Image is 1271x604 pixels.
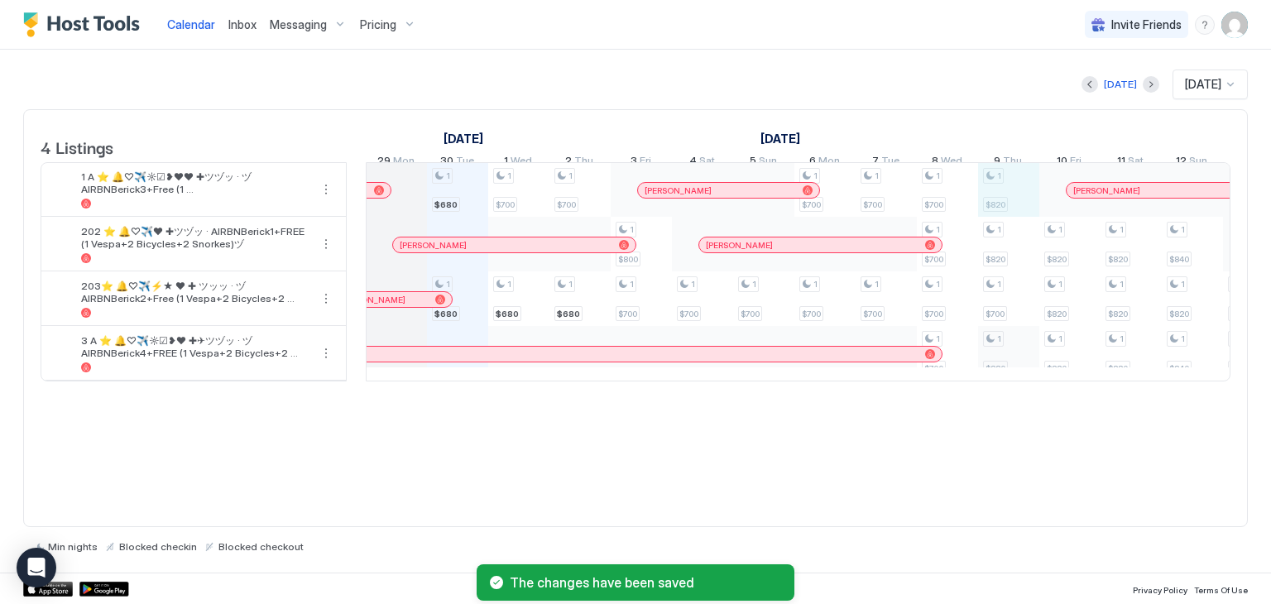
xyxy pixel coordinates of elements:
span: 6 [809,154,816,171]
span: Blocked checkout [218,540,304,553]
span: 1 [568,279,573,290]
span: 11 [1117,154,1125,171]
span: 1 [630,279,634,290]
a: October 7, 2025 [868,151,904,175]
a: October 11, 2025 [1113,151,1148,175]
span: 4 [689,154,697,171]
span: 9 [994,154,1000,171]
span: $700 [741,309,760,319]
span: Wed [511,154,532,171]
span: $700 [679,309,698,319]
span: $700 [863,199,882,210]
span: 1 [997,279,1001,290]
span: Tue [456,154,474,171]
div: User profile [1221,12,1248,38]
span: $820 [1108,254,1128,265]
button: [DATE] [1101,74,1139,94]
span: 1 [507,170,511,181]
span: 1 [507,279,511,290]
span: Fri [1070,154,1082,171]
a: October 4, 2025 [685,151,719,175]
span: 1 [568,170,573,181]
span: $680 [496,309,519,319]
span: 1 [875,170,879,181]
span: 10 [1057,154,1067,171]
span: $700 [496,199,515,210]
div: menu [1195,15,1215,35]
span: 1 [752,279,756,290]
span: [PERSON_NAME] [338,295,405,305]
span: 1 [813,279,818,290]
span: $840 [1169,363,1189,374]
span: Sun [759,154,777,171]
span: Mon [818,154,840,171]
span: 1 [813,170,818,181]
span: 1 [1120,224,1124,235]
span: 7 [872,154,879,171]
span: 1 [1058,224,1062,235]
a: Calendar [167,16,215,33]
span: 1 [1058,333,1062,344]
span: 1 A ⭐️ 🔔♡✈️☼☑❥❤❤ ✚ツヅッ · ヅAIRBNBerick3+Free (1 Vespa+2Bicycles+2Snorkes)ヅ [81,170,309,195]
span: $840 [1169,254,1189,265]
span: $680 [434,199,458,210]
span: [PERSON_NAME] [645,185,712,196]
span: [DATE] [1185,77,1221,92]
span: [PERSON_NAME] [1073,185,1140,196]
button: Next month [1143,76,1159,93]
div: menu [316,289,336,309]
span: 203⭐️ 🔔♡✈️⚡★ ❤ ✚ ツッッ · ヅAIRBNBerick2+Free (1 Vespa+2 Bicycles+2 Snorkes)ヅ [81,280,309,304]
span: 1 [1120,333,1124,344]
span: $800 [618,254,638,265]
a: October 8, 2025 [928,151,966,175]
a: October 3, 2025 [626,151,655,175]
span: $820 [1047,254,1067,265]
a: October 5, 2025 [746,151,781,175]
span: $700 [924,363,943,374]
span: 8 [932,154,938,171]
span: 1 [691,279,695,290]
span: Thu [1003,154,1022,171]
span: 1 [446,170,450,181]
span: 1 [997,333,1001,344]
span: The changes have been saved [510,574,781,591]
div: listing image [51,176,78,203]
div: menu [316,343,336,363]
a: September 29, 2025 [373,151,419,175]
span: $700 [924,199,943,210]
span: [PERSON_NAME] [706,240,773,251]
span: $680 [434,309,458,319]
span: 1 [936,170,940,181]
span: 1 [936,333,940,344]
a: September 14, 2025 [439,127,487,151]
div: menu [316,180,336,199]
span: $820 [1169,309,1189,319]
span: $700 [986,309,1005,319]
div: listing image [51,231,78,257]
span: Fri [640,154,651,171]
span: $700 [924,309,943,319]
a: Host Tools Logo [23,12,147,37]
span: Sun [1189,154,1207,171]
span: $820 [1047,309,1067,319]
span: 1 [446,279,450,290]
a: October 10, 2025 [1053,151,1086,175]
span: 1 [1181,279,1185,290]
span: 3 [631,154,637,171]
div: [DATE] [1104,77,1137,92]
span: 29 [377,154,391,171]
button: More options [316,234,336,254]
button: More options [316,180,336,199]
a: October 2, 2025 [561,151,597,175]
span: $700 [924,254,943,265]
span: 3 A ⭐️ 🔔♡✈️☼☑❥❤ ✚✈ツヅッ · ヅAIRBNBerick4+FREE (1 Vespa+2 Bicycles+2 Snorkes)ヅ [81,334,309,359]
span: Calendar [167,17,215,31]
span: 1 [875,279,879,290]
span: 1 [936,279,940,290]
button: More options [316,289,336,309]
span: 1 [504,154,508,171]
a: October 9, 2025 [990,151,1026,175]
span: 1 [1120,279,1124,290]
span: $700 [863,309,882,319]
